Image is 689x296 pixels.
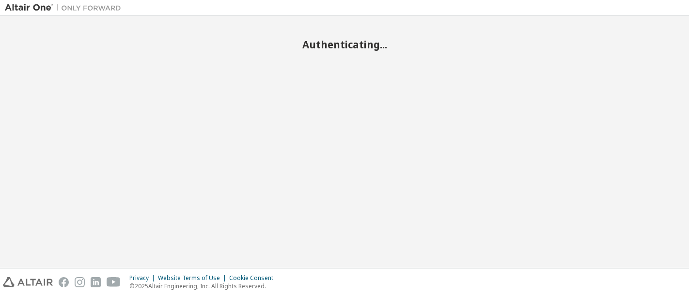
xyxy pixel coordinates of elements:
[75,277,85,287] img: instagram.svg
[5,38,684,51] h2: Authenticating...
[129,282,279,290] p: © 2025 Altair Engineering, Inc. All Rights Reserved.
[91,277,101,287] img: linkedin.svg
[107,277,121,287] img: youtube.svg
[129,274,158,282] div: Privacy
[5,3,126,13] img: Altair One
[158,274,229,282] div: Website Terms of Use
[3,277,53,287] img: altair_logo.svg
[59,277,69,287] img: facebook.svg
[229,274,279,282] div: Cookie Consent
